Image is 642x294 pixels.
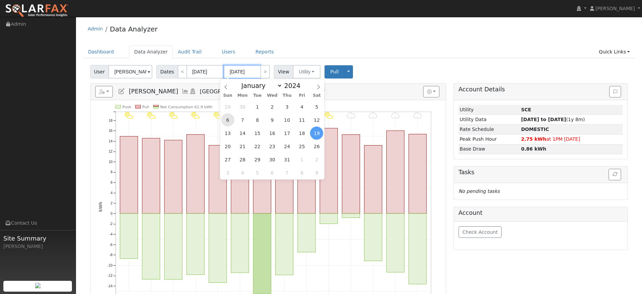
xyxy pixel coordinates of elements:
span: October 13, 2024 [221,127,234,140]
span: [PERSON_NAME] [595,6,635,11]
rect: onclick="" [120,136,138,213]
span: November 2, 2024 [310,153,323,166]
a: < [178,65,187,78]
span: September 29, 2024 [221,100,234,113]
a: Data Analyzer [110,25,157,33]
button: Refresh [609,169,621,180]
span: Fri [294,93,309,98]
a: Edit User (28161) [118,88,125,95]
span: October 18, 2024 [296,127,309,140]
rect: onclick="" [253,213,271,294]
span: October 10, 2024 [281,113,294,127]
rect: onclick="" [387,213,405,272]
span: October 7, 2024 [236,113,249,127]
text: 10 [109,160,113,164]
text: -8 [109,253,112,257]
span: View [274,65,293,78]
span: Wed [265,93,280,98]
text: -4 [109,232,112,236]
strong: 2.75 kWh [521,136,546,142]
span: October 29, 2024 [251,153,264,166]
span: October 4, 2024 [296,100,309,113]
text: 8 [110,171,112,174]
rect: onclick="" [142,213,160,279]
strong: 61 [521,127,549,132]
text: Push [122,105,131,109]
button: Issue History [609,86,621,97]
button: Utility [293,65,320,78]
span: (1y 8m) [521,117,585,122]
span: October 15, 2024 [251,127,264,140]
rect: onclick="" [187,213,205,275]
h5: Account Details [459,86,623,93]
strong: [DATE] to [DATE] [521,117,566,122]
span: October 22, 2024 [251,140,264,153]
span: October 28, 2024 [236,153,249,166]
td: Utility [459,105,520,115]
text: 4 [110,191,112,195]
span: November 1, 2024 [296,153,309,166]
a: > [260,65,270,78]
span: November 7, 2024 [281,166,294,179]
span: October 1, 2024 [251,100,264,113]
td: Base Draw [459,144,520,154]
i: 10/15 - PartlyCloudy [325,112,333,119]
i: 10/10 - PartlyCloudy [213,112,222,119]
i: 10/19 - MostlyCloudy [413,112,422,119]
span: October 27, 2024 [221,153,234,166]
span: October 8, 2024 [251,113,264,127]
rect: onclick="" [164,140,182,213]
span: November 8, 2024 [296,166,309,179]
span: User [90,65,109,78]
span: October 16, 2024 [266,127,279,140]
span: October 23, 2024 [266,140,279,153]
a: Reports [251,46,279,58]
span: October 12, 2024 [310,113,323,127]
h5: Tasks [459,169,623,176]
span: November 6, 2024 [266,166,279,179]
button: Check Account [459,226,502,238]
span: October 11, 2024 [296,113,309,127]
div: [PERSON_NAME] [3,243,72,250]
text: 14 [109,139,113,143]
img: retrieve [35,283,41,288]
span: October 24, 2024 [281,140,294,153]
rect: onclick="" [231,213,249,273]
button: Pull [325,65,344,78]
text: kWh [98,202,103,212]
text: -10 [107,264,112,267]
a: Audit Trail [173,46,207,58]
span: Mon [235,93,250,98]
span: October 2, 2024 [266,100,279,113]
span: November 4, 2024 [236,166,249,179]
i: 10/06 - PartlyCloudy [125,112,133,119]
i: 10/08 - PartlyCloudy [169,112,177,119]
rect: onclick="" [120,213,138,258]
span: Site Summary [3,234,72,243]
span: October 5, 2024 [310,100,323,113]
input: Select a User [108,65,152,78]
text: 16 [109,129,113,133]
span: October 9, 2024 [266,113,279,127]
span: Tue [250,93,265,98]
rect: onclick="" [387,131,405,213]
span: October 14, 2024 [236,127,249,140]
span: Check Account [462,229,498,235]
span: October 3, 2024 [281,100,294,113]
rect: onclick="" [320,128,338,213]
span: [GEOGRAPHIC_DATA], [GEOGRAPHIC_DATA] [200,88,316,95]
a: Quick Links [594,46,635,58]
rect: onclick="" [142,138,160,214]
rect: onclick="" [409,213,427,284]
text: Pull [142,105,149,109]
text: -2 [109,222,112,226]
td: Utility Data [459,115,520,125]
a: Users [217,46,240,58]
input: Year [282,82,307,89]
span: Pull [330,69,339,74]
h5: Account [459,209,623,217]
span: September 30, 2024 [236,100,249,113]
i: 10/09 - PartlyCloudy [191,112,200,119]
a: Admin [88,26,103,31]
a: Data Analyzer [129,46,173,58]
